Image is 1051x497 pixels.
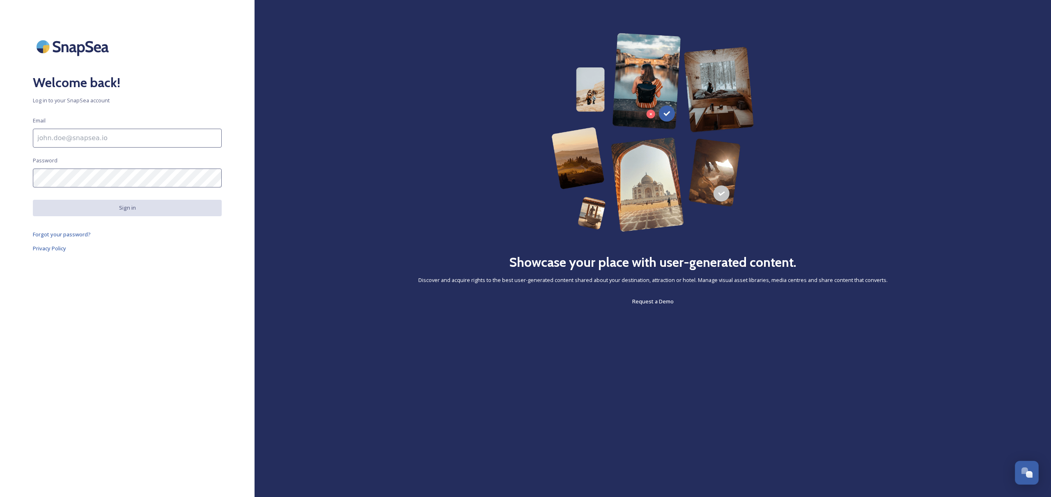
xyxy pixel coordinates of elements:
h2: Showcase your place with user-generated content. [509,252,796,272]
img: 63b42ca75bacad526042e722_Group%20154-p-800.png [551,33,754,232]
a: Privacy Policy [33,243,222,253]
span: Password [33,157,57,164]
button: Open Chat [1015,461,1039,485]
a: Request a Demo [632,296,674,306]
span: Forgot your password? [33,231,91,238]
span: Privacy Policy [33,245,66,252]
input: john.doe@snapsea.io [33,129,222,148]
span: Request a Demo [632,298,674,305]
span: Log in to your SnapSea account [33,97,222,104]
button: Sign in [33,200,222,216]
h2: Welcome back! [33,73,222,92]
span: Email [33,117,46,125]
img: SnapSea Logo [33,33,115,60]
a: Forgot your password? [33,229,222,239]
span: Discover and acquire rights to the best user-generated content shared about your destination, att... [418,276,888,284]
